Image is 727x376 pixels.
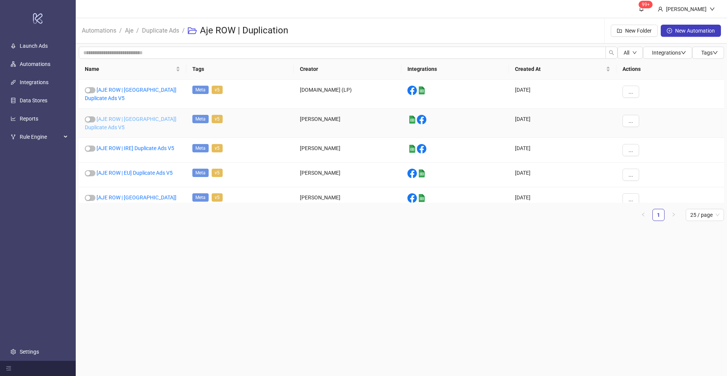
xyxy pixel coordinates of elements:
[20,43,48,49] a: Launch Ads
[692,47,724,59] button: Tagsdown
[629,196,633,202] span: ...
[686,209,724,221] div: Page Size
[20,116,38,122] a: Reports
[509,138,616,163] div: [DATE]
[20,129,61,144] span: Rule Engine
[681,50,686,55] span: down
[97,170,173,176] a: [AJE ROW | EU] Duplicate Ads V5
[653,209,664,221] a: 1
[710,6,715,12] span: down
[20,349,39,355] a: Settings
[85,87,176,101] a: [AJE ROW | [GEOGRAPHIC_DATA]] Duplicate Ads V5
[192,115,209,123] span: Meta
[212,193,223,202] span: v5
[212,86,223,94] span: v5
[641,212,646,217] span: left
[136,19,139,43] li: /
[85,65,174,73] span: Name
[20,97,47,103] a: Data Stores
[294,187,401,216] div: [PERSON_NAME]
[667,28,672,33] span: plus-circle
[200,25,288,37] h3: Aje ROW | Duplication
[609,50,614,55] span: search
[661,25,721,37] button: New Automation
[79,59,186,80] th: Name
[663,5,710,13] div: [PERSON_NAME]
[80,26,118,34] a: Automations
[509,163,616,187] div: [DATE]
[186,59,294,80] th: Tags
[658,6,663,12] span: user
[632,50,637,55] span: down
[668,209,680,221] li: Next Page
[701,50,718,56] span: Tags
[624,50,629,56] span: All
[188,26,197,35] span: folder-open
[294,59,401,80] th: Creator
[294,80,401,109] div: [DOMAIN_NAME] (LP)
[97,145,174,151] a: [AJE ROW | IRE] Duplicate Ads V5
[401,59,509,80] th: Integrations
[6,366,11,371] span: menu-fold
[509,109,616,138] div: [DATE]
[622,115,639,127] button: ...
[639,1,653,8] sup: 1589
[515,65,604,73] span: Created At
[668,209,680,221] button: right
[509,187,616,216] div: [DATE]
[652,50,686,56] span: Integrations
[671,212,676,217] span: right
[622,144,639,156] button: ...
[629,172,633,178] span: ...
[617,28,622,33] span: folder-add
[11,134,16,139] span: fork
[616,59,724,80] th: Actions
[509,59,616,80] th: Created At
[182,19,185,43] li: /
[637,209,649,221] button: left
[140,26,181,34] a: Duplicate Ads
[212,169,223,177] span: v5
[294,109,401,138] div: [PERSON_NAME]
[212,115,223,123] span: v5
[85,194,176,209] a: [AJE ROW | [GEOGRAPHIC_DATA]] Duplicate Ads V5
[637,209,649,221] li: Previous Page
[509,80,616,109] div: [DATE]
[622,193,639,205] button: ...
[611,25,658,37] button: New Folder
[675,28,715,34] span: New Automation
[20,79,48,85] a: Integrations
[629,118,633,124] span: ...
[119,19,122,43] li: /
[192,169,209,177] span: Meta
[212,144,223,152] span: v5
[625,28,652,34] span: New Folder
[123,26,135,34] a: Aje
[713,50,718,55] span: down
[85,116,176,130] a: [AJE ROW | [GEOGRAPHIC_DATA]] Duplicate Ads V5
[294,163,401,187] div: [PERSON_NAME]
[192,86,209,94] span: Meta
[294,138,401,163] div: [PERSON_NAME]
[622,86,639,98] button: ...
[192,193,209,202] span: Meta
[639,6,644,11] span: bell
[629,89,633,95] span: ...
[629,147,633,153] span: ...
[622,169,639,181] button: ...
[20,61,50,67] a: Automations
[690,209,719,221] span: 25 / page
[643,47,692,59] button: Integrationsdown
[192,144,209,152] span: Meta
[652,209,665,221] li: 1
[618,47,643,59] button: Alldown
